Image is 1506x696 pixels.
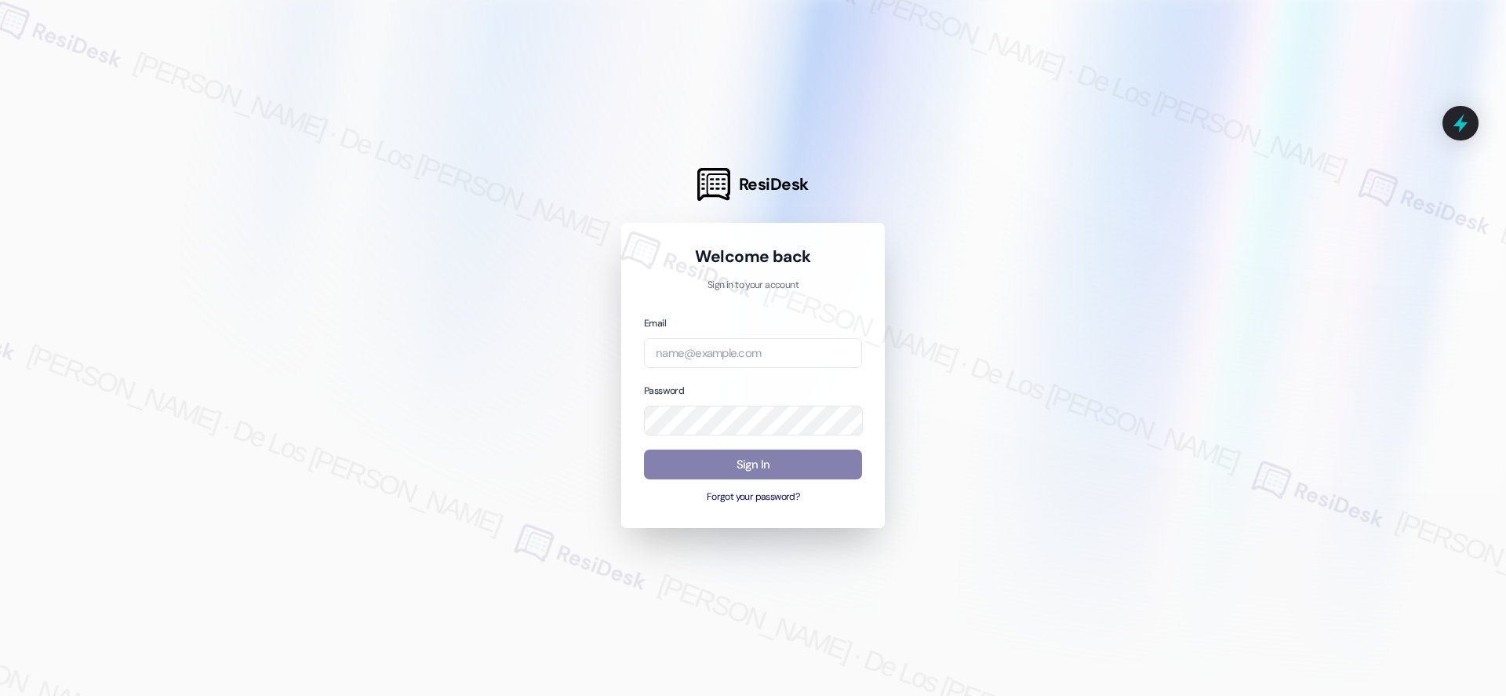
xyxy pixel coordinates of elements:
label: Password [644,384,684,397]
p: Sign in to your account [644,279,862,293]
button: Forgot your password? [644,490,862,505]
input: name@example.com [644,338,862,369]
img: ResiDesk Logo [697,168,730,201]
button: Sign In [644,450,862,480]
span: ResiDesk [739,173,809,195]
h1: Welcome back [644,246,862,268]
label: Email [644,317,666,330]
